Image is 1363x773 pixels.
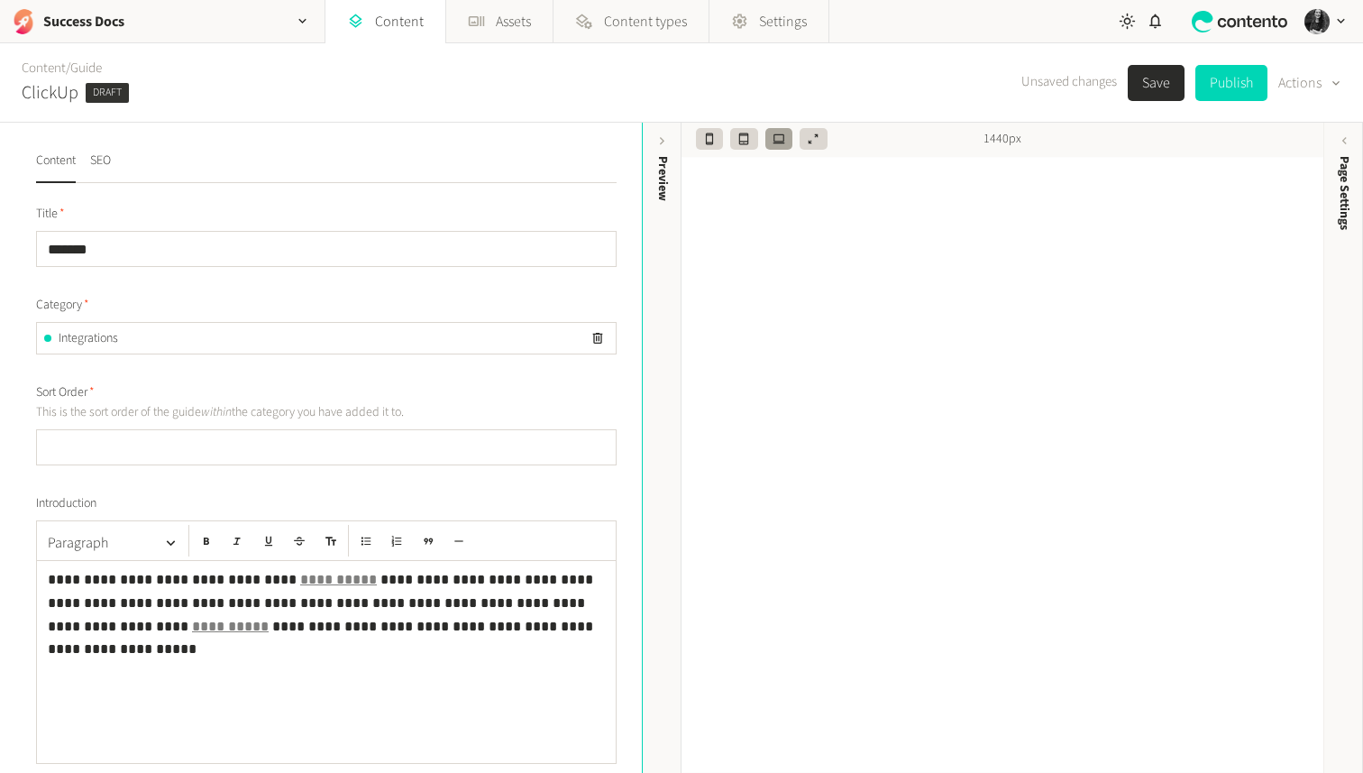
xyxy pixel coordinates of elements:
span: 1440px [983,130,1021,149]
button: Content [36,152,76,183]
button: Actions [1278,65,1341,101]
img: Success Docs [11,9,36,34]
span: Content types [604,11,687,32]
span: Category [36,296,89,315]
button: Publish [1195,65,1267,101]
span: Page Settings [1335,156,1354,230]
a: Guide [70,59,102,78]
span: Sort Order [36,383,95,402]
span: Introduction [36,494,96,513]
h2: Success Docs [43,11,124,32]
button: Paragraph [41,525,185,561]
span: / [66,59,70,78]
span: Settings [759,11,807,32]
h2: ClickUp [22,79,78,106]
img: Hollie Duncan [1304,9,1330,34]
span: Unsaved changes [1021,72,1117,93]
button: Save [1128,65,1185,101]
span: Draft [86,83,129,103]
span: Title [36,205,65,224]
em: within [201,403,232,421]
button: SEO [90,152,111,183]
div: Preview [654,156,672,201]
span: Integrations [59,329,118,348]
a: Content [22,59,66,78]
p: This is the sort order of the guide the category you have added it to. [36,402,446,422]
